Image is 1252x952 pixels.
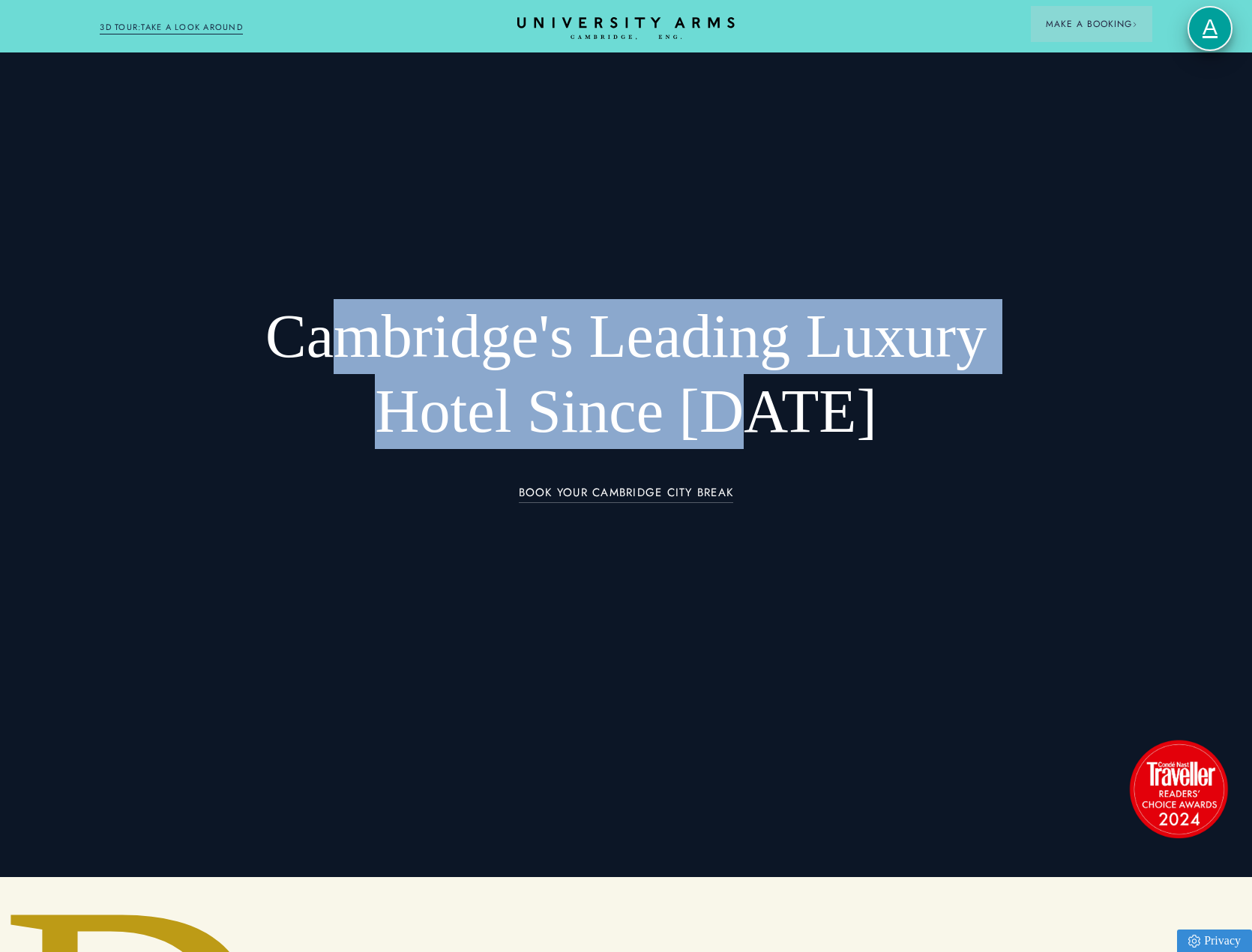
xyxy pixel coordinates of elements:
[1188,935,1200,948] img: Privacy
[1046,17,1137,31] span: Make a Booking
[1177,930,1252,952] a: Privacy
[517,17,735,40] a: Home
[100,21,243,34] a: 3D TOUR:TAKE A LOOK AROUND
[226,299,1026,449] h1: Cambridge's Leading Luxury Hotel Since [DATE]
[1031,6,1152,42] button: Make a BookingArrow icon
[519,486,734,504] a: BOOK YOUR CAMBRIDGE CITY BREAK
[1203,14,1218,39] span: A
[1122,732,1235,845] img: image-2524eff8f0c5d55edbf694693304c4387916dea5-1501x1501-png
[1132,22,1137,27] img: Arrow icon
